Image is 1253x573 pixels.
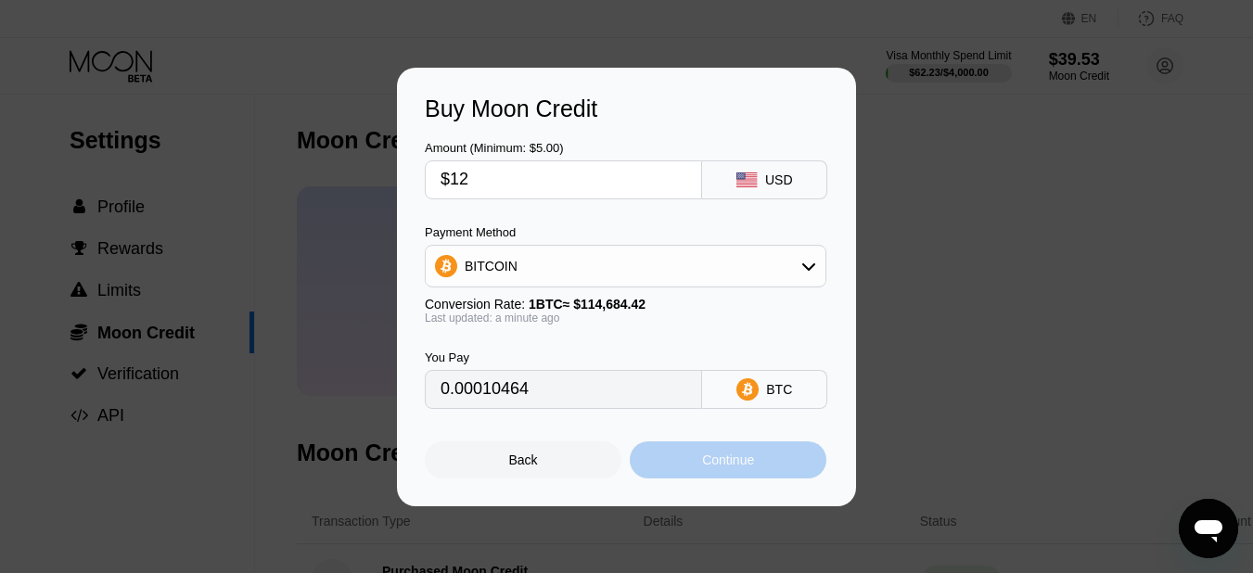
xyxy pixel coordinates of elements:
div: Conversion Rate: [425,297,826,312]
div: Back [509,452,538,467]
input: $0.00 [441,161,686,198]
div: Amount (Minimum: $5.00) [425,141,702,155]
div: USD [765,172,793,187]
div: Back [425,441,621,478]
div: Continue [630,441,826,478]
div: BTC [766,382,792,397]
div: Continue [702,452,754,467]
div: BITCOIN [426,248,825,285]
div: Buy Moon Credit [425,95,828,122]
span: 1 BTC ≈ $114,684.42 [529,297,646,312]
div: Payment Method [425,225,826,239]
iframe: Button to launch messaging window [1179,499,1238,558]
div: Last updated: a minute ago [425,312,826,325]
div: BITCOIN [465,259,518,274]
div: You Pay [425,350,702,364]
